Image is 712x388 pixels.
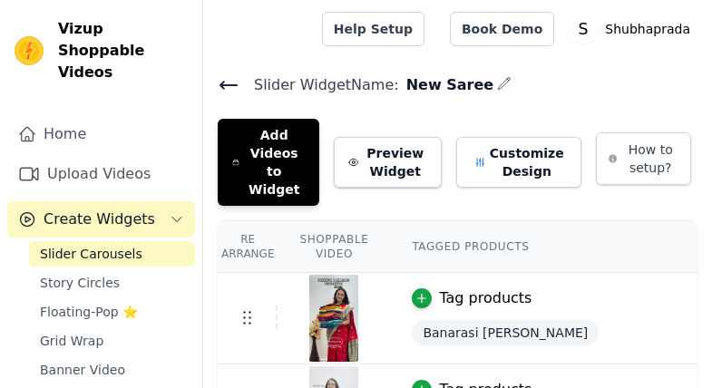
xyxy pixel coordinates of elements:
div: Tag products [439,287,532,309]
button: Customize Design [456,137,581,188]
span: Vizup Shoppable Videos [58,18,188,83]
span: Grid Wrap [40,332,103,350]
button: S Shubhaprada [569,13,697,45]
button: Add Videos to Widget [218,119,319,206]
span: Banarasi [PERSON_NAME] [412,320,599,345]
span: Slider Carousels [40,245,142,263]
a: Story Circles [29,270,195,296]
text: S [579,20,589,38]
a: Banner Video [29,357,195,383]
a: Slider Carousels [29,241,195,267]
img: vizup-images-60f2.jpg [308,275,359,362]
span: New Saree [399,74,494,96]
button: How to setup? [596,132,691,185]
button: Preview Widget [334,137,442,188]
span: Create Widgets [44,209,155,230]
div: Edit Name [497,73,512,97]
button: Tag products [412,287,532,309]
a: Help Setup [322,12,424,46]
span: Slider Widget Name: [239,74,399,96]
a: Upload Videos [7,156,195,192]
a: How to setup? [596,154,691,171]
a: Grid Wrap [29,328,195,354]
span: Floating-Pop ⭐ [40,303,138,321]
a: Home [7,116,195,152]
span: Story Circles [40,274,120,292]
a: Floating-Pop ⭐ [29,299,195,325]
a: Book Demo [450,12,554,46]
th: Shoppable Video [278,221,390,273]
img: Vizup [15,36,44,65]
span: Banner Video [40,361,125,379]
button: Create Widgets [7,201,195,238]
p: Shubhaprada [598,13,697,45]
th: Re Arrange [218,221,278,273]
